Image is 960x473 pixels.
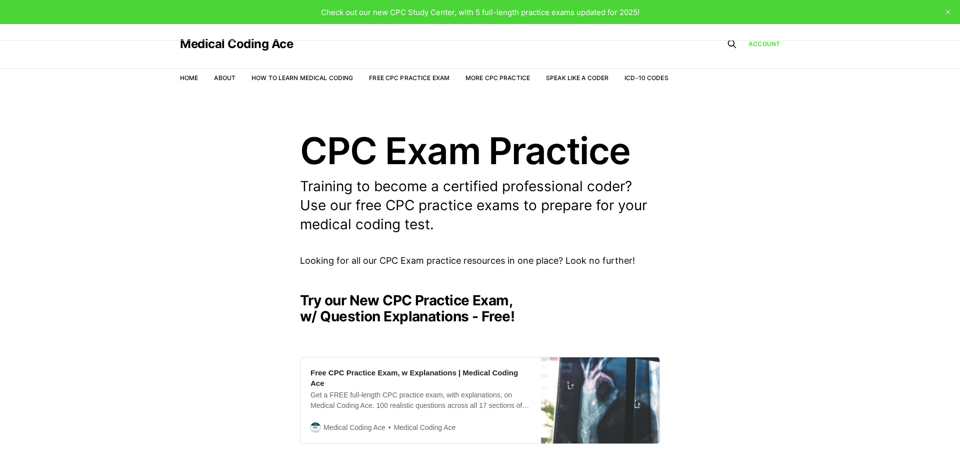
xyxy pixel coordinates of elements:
a: More CPC Practice [465,74,530,82]
p: Training to become a certified professional coder? Use our free CPC practice exams to prepare for... [300,177,660,234]
div: Get a FREE full-length CPC practice exam, with explanations, on Medical Coding Ace. 100 realistic... [310,390,531,411]
a: Home [180,74,198,82]
h2: Try our New CPC Practice Exam, w/ Question Explanations - Free! [300,292,660,324]
h1: CPC Exam Practice [300,132,660,169]
span: Medical Coding Ace [385,422,456,433]
a: About [214,74,235,82]
a: Speak Like a Coder [546,74,608,82]
a: Free CPC Practice Exam, w Explanations | Medical Coding AceGet a FREE full-length CPC practice ex... [300,357,660,444]
a: Free CPC Practice Exam [369,74,449,82]
span: Medical Coding Ace [323,422,385,433]
a: ICD-10 Codes [624,74,668,82]
p: Looking for all our CPC Exam practice resources in one place? Look no further! [300,254,660,268]
a: Account [748,39,780,49]
span: Check out our new CPC Study Center, with 5 full-length practice exams updated for 2025! [321,8,639,17]
div: Free CPC Practice Exam, w Explanations | Medical Coding Ace [310,367,531,388]
button: close [940,4,956,20]
a: Medical Coding Ace [180,38,293,50]
a: How to Learn Medical Coding [251,74,353,82]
